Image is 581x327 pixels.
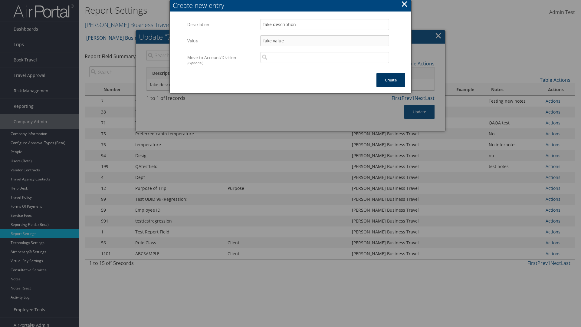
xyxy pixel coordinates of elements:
label: Move to Account/Division [187,52,256,68]
button: Create [376,73,405,87]
label: Value [187,35,256,47]
div: Create new entry [173,1,411,10]
label: Description [187,19,256,30]
div: (Optional) [187,61,256,66]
